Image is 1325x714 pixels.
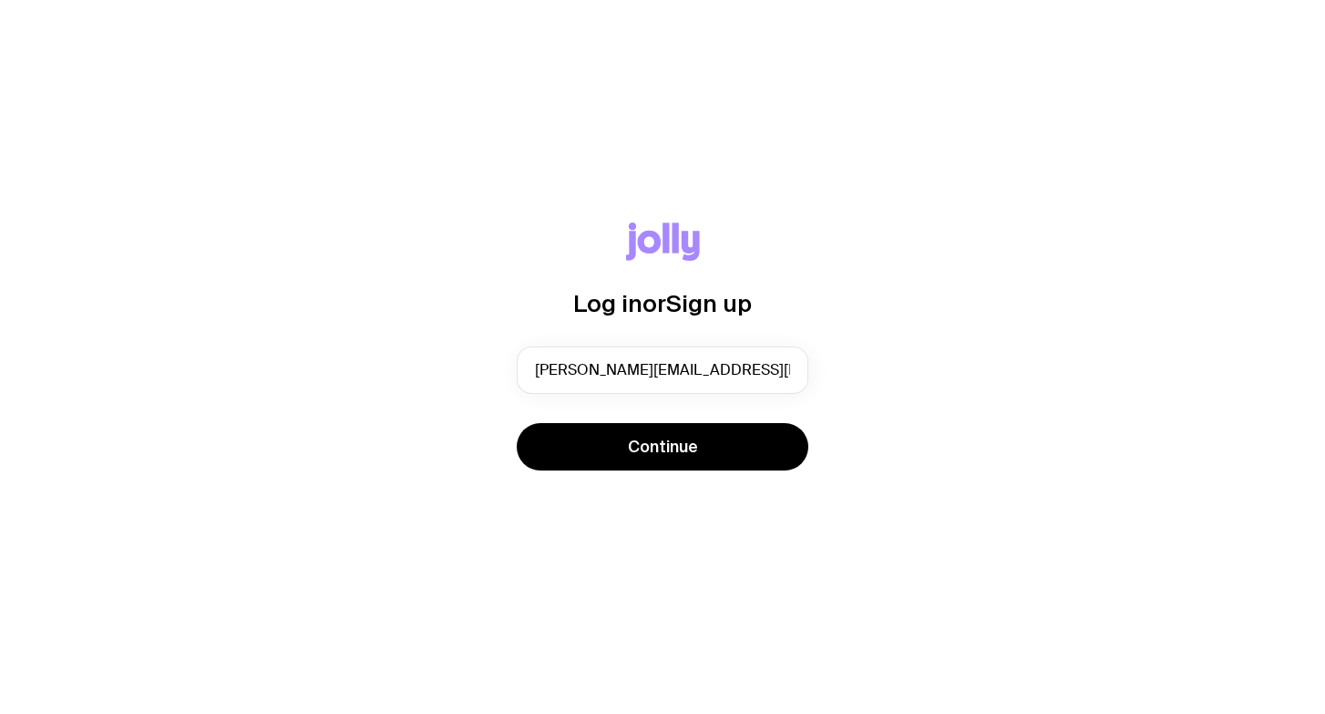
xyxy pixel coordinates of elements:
[628,436,698,458] span: Continue
[642,290,666,316] span: or
[517,347,808,394] input: you@email.com
[573,290,642,316] span: Log in
[517,423,808,471] button: Continue
[666,290,752,316] span: Sign up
